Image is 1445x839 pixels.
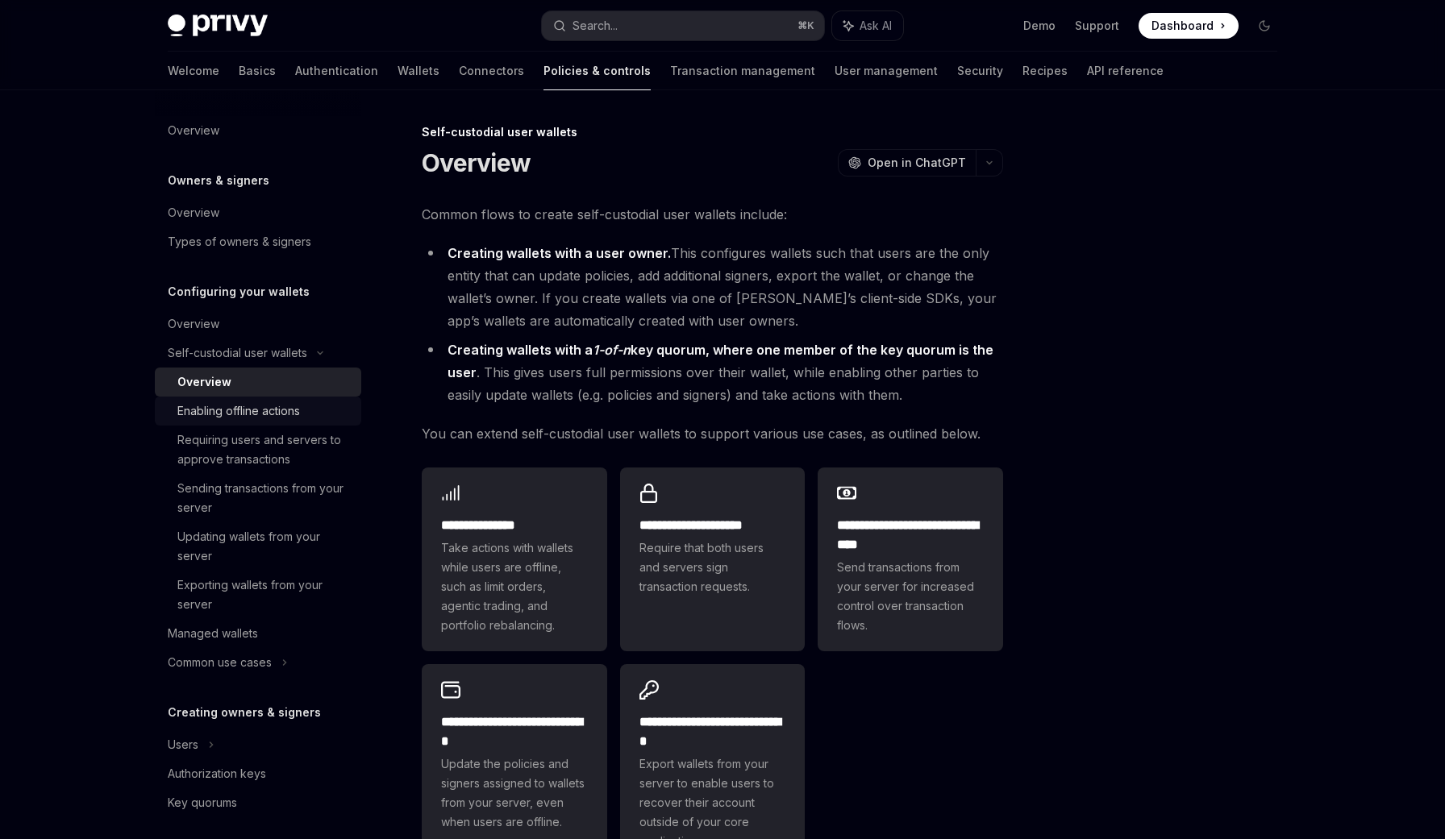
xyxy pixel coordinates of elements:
[832,11,903,40] button: Ask AI
[422,467,607,651] a: **** **** *****Take actions with wallets while users are offline, such as limit orders, agentic t...
[168,52,219,90] a: Welcome
[1087,52,1164,90] a: API reference
[441,754,588,832] span: Update the policies and signers assigned to wallets from your server, even when users are offline.
[639,538,786,596] span: Require that both users and servers sign transaction requests.
[441,538,588,635] span: Take actions with wallets while users are offline, such as limit orders, agentic trading, and por...
[422,242,1003,332] li: This configures wallets such that users are the only entity that can update policies, add additio...
[295,52,378,90] a: Authentication
[168,793,237,812] div: Key quorums
[155,198,361,227] a: Overview
[155,788,361,817] a: Key quorums
[1022,52,1068,90] a: Recipes
[177,372,231,392] div: Overview
[177,479,352,517] div: Sending transactions from your server
[168,735,198,754] div: Users
[168,343,307,363] div: Self-custodial user wallets
[168,232,311,251] div: Types of owners & signers
[168,764,266,783] div: Authorization keys
[838,149,976,177] button: Open in ChatGPT
[168,624,258,643] div: Managed wallets
[155,474,361,522] a: Sending transactions from your server
[177,527,352,566] div: Updating wallets from your server
[155,522,361,571] a: Updating wallets from your server
[168,15,268,37] img: dark logo
[1251,13,1277,39] button: Toggle dark mode
[398,52,439,90] a: Wallets
[593,342,631,358] em: 1-of-n
[168,282,310,301] h5: Configuring your wallets
[155,397,361,426] a: Enabling offline actions
[957,52,1003,90] a: Security
[155,227,361,256] a: Types of owners & signers
[868,155,966,171] span: Open in ChatGPT
[422,422,1003,445] span: You can extend self-custodial user wallets to support various use cases, as outlined below.
[542,11,824,40] button: Search...⌘K
[168,653,272,672] div: Common use cases
[422,124,1003,140] div: Self-custodial user wallets
[422,203,1003,226] span: Common flows to create self-custodial user wallets include:
[168,121,219,140] div: Overview
[860,18,892,34] span: Ask AI
[422,339,1003,406] li: . This gives users full permissions over their wallet, while enabling other parties to easily upd...
[155,368,361,397] a: Overview
[177,401,300,421] div: Enabling offline actions
[797,19,814,32] span: ⌘ K
[837,558,984,635] span: Send transactions from your server for increased control over transaction flows.
[168,203,219,222] div: Overview
[422,148,531,177] h1: Overview
[155,116,361,145] a: Overview
[543,52,651,90] a: Policies & controls
[573,16,618,35] div: Search...
[448,342,993,380] strong: Creating wallets with a key quorum, where one member of the key quorum is the user
[448,245,671,261] strong: Creating wallets with a user owner.
[155,619,361,648] a: Managed wallets
[155,309,361,339] a: Overview
[1023,18,1056,34] a: Demo
[670,52,815,90] a: Transaction management
[1139,13,1239,39] a: Dashboard
[835,52,938,90] a: User management
[177,575,352,614] div: Exporting wallets from your server
[459,52,524,90] a: Connectors
[1075,18,1119,34] a: Support
[155,571,361,619] a: Exporting wallets from your server
[155,426,361,474] a: Requiring users and servers to approve transactions
[1151,18,1214,34] span: Dashboard
[239,52,276,90] a: Basics
[168,314,219,334] div: Overview
[168,703,321,722] h5: Creating owners & signers
[155,759,361,788] a: Authorization keys
[177,430,352,469] div: Requiring users and servers to approve transactions
[168,171,269,190] h5: Owners & signers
